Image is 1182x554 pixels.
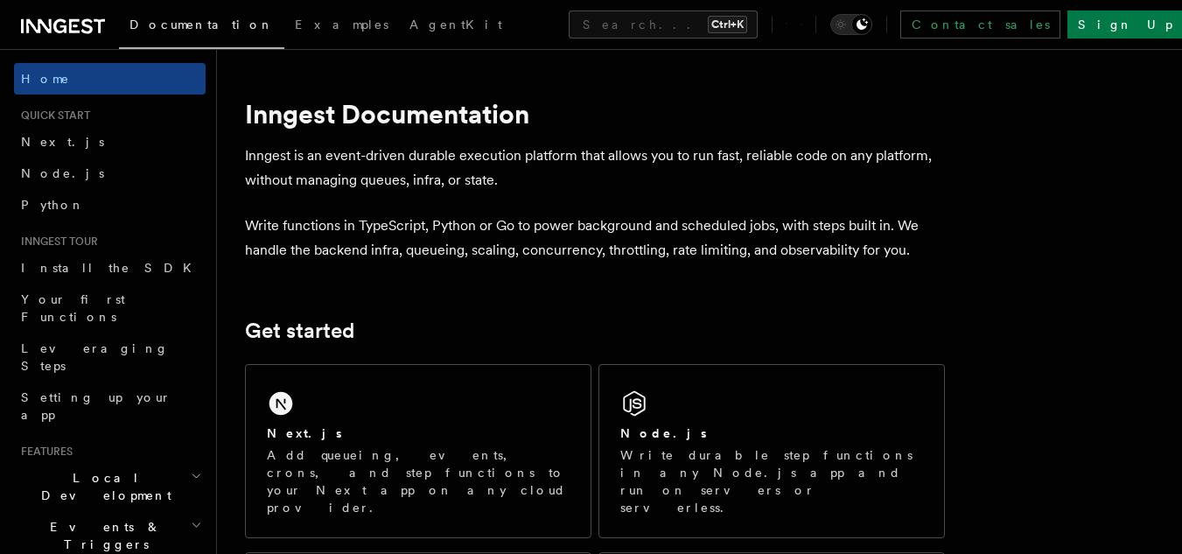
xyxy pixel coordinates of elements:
[129,18,274,32] span: Documentation
[830,14,872,35] button: Toggle dark mode
[21,70,70,88] span: Home
[245,364,591,538] a: Next.jsAdd queueing, events, crons, and step functions to your Next app on any cloud provider.
[14,382,206,431] a: Setting up your app
[21,341,169,373] span: Leveraging Steps
[245,98,945,130] h1: Inngest Documentation
[14,158,206,189] a: Node.js
[14,333,206,382] a: Leveraging Steps
[620,424,707,442] h2: Node.js
[21,166,104,180] span: Node.js
[14,189,206,221] a: Python
[409,18,502,32] span: AgentKit
[267,424,342,442] h2: Next.js
[245,319,354,343] a: Get started
[708,16,747,33] kbd: Ctrl+K
[245,214,945,263] p: Write functions in TypeScript, Python or Go to power background and scheduled jobs, with steps bu...
[598,364,945,538] a: Node.jsWrite durable step functions in any Node.js app and run on servers or serverless.
[267,446,570,516] p: Add queueing, events, crons, and step functions to your Next app on any cloud provider.
[14,63,206,95] a: Home
[284,5,399,47] a: Examples
[21,390,171,422] span: Setting up your app
[14,469,191,504] span: Local Development
[14,284,206,333] a: Your first Functions
[119,5,284,49] a: Documentation
[14,252,206,284] a: Install the SDK
[245,144,945,193] p: Inngest is an event-driven durable execution platform that allows you to run fast, reliable code ...
[14,109,90,123] span: Quick start
[14,445,73,459] span: Features
[21,198,85,212] span: Python
[295,18,388,32] span: Examples
[620,446,923,516] p: Write durable step functions in any Node.js app and run on servers or serverless.
[14,518,191,553] span: Events & Triggers
[21,261,202,275] span: Install the SDK
[900,11,1060,39] a: Contact sales
[399,5,513,47] a: AgentKit
[569,11,758,39] button: Search...Ctrl+K
[21,135,104,149] span: Next.js
[21,292,125,324] span: Your first Functions
[14,126,206,158] a: Next.js
[14,462,206,511] button: Local Development
[14,235,98,249] span: Inngest tour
